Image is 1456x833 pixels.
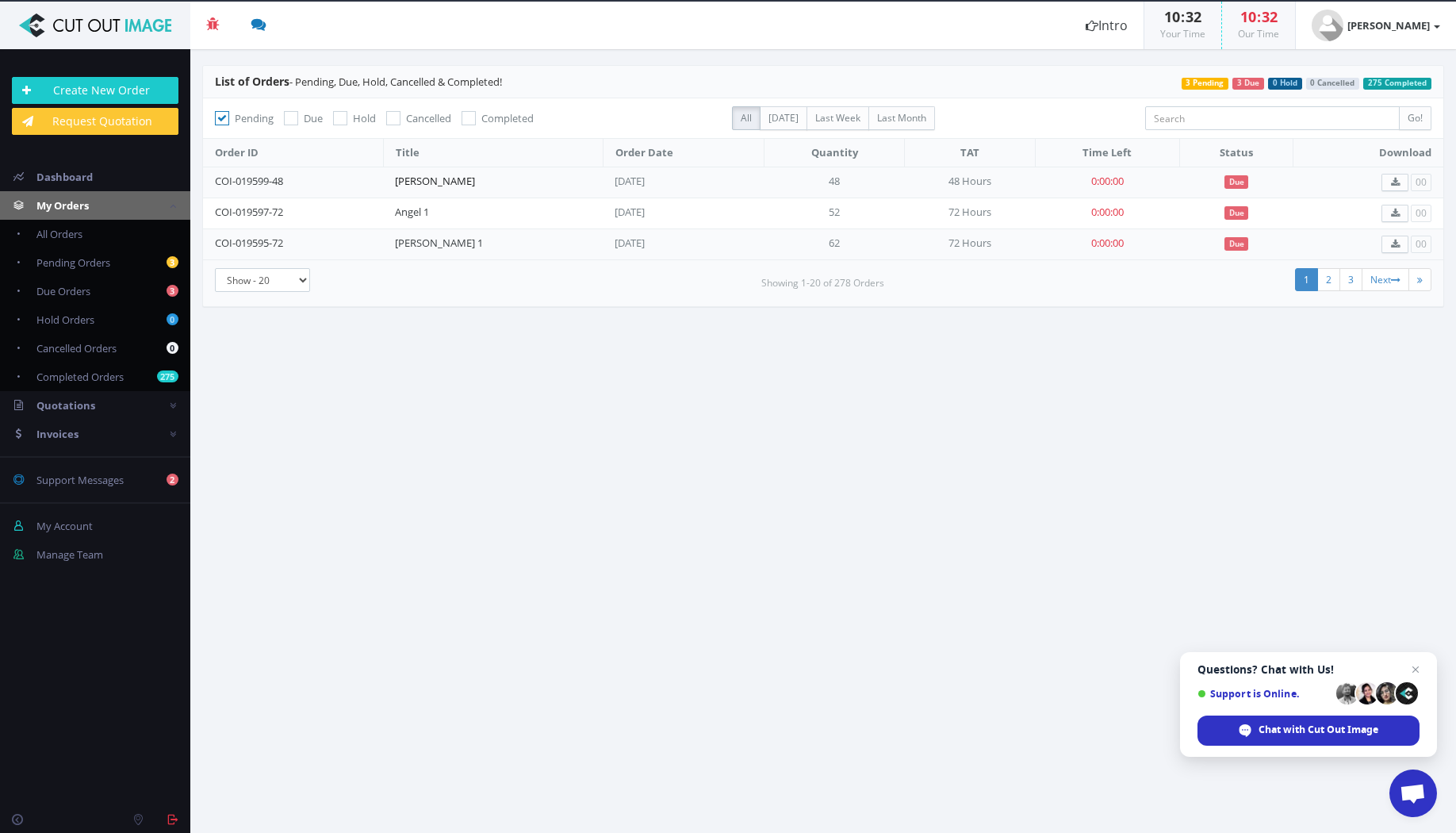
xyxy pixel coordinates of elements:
span: Due [1224,237,1249,251]
span: Support Messages [36,473,124,487]
span: Pending [235,111,274,125]
span: 32 [1262,7,1278,26]
span: : [1256,7,1262,26]
td: [DATE] [603,167,764,198]
span: - Pending, Due, Hold, Cancelled & Completed! [215,75,502,89]
span: List of Orders [215,74,289,89]
span: 0 Cancelled [1306,78,1360,90]
span: Quotations [36,398,95,413]
span: Invoices [36,427,79,441]
span: Manage Team [36,547,103,562]
span: Pending Orders [36,255,110,270]
img: Cut Out Image [12,13,178,37]
a: Request Quotation [12,108,178,135]
span: Cancelled Orders [36,341,117,355]
label: Last Month [868,106,935,130]
small: Your Time [1160,27,1205,40]
span: My Account [36,519,93,533]
span: 3 Due [1232,78,1264,90]
td: 48 Hours [904,167,1035,198]
a: Intro [1070,2,1144,49]
span: Due Orders [36,284,90,298]
img: user_default.jpg [1312,10,1343,41]
td: 72 Hours [904,198,1035,228]
th: Status [1180,139,1293,167]
td: [DATE] [603,198,764,228]
span: My Orders [36,198,89,213]
span: Completed Orders [36,370,124,384]
label: [DATE] [760,106,807,130]
label: All [732,106,761,130]
span: Due [1224,206,1249,221]
span: Chat with Cut Out Image [1197,716,1420,746]
a: 3 [1339,268,1362,291]
span: 0:00:00 [1091,174,1124,188]
a: COI-019595-72 [215,236,283,250]
b: 2 [167,474,178,486]
span: 0:00:00 [1091,205,1124,219]
span: 0 Hold [1268,78,1302,90]
a: COI-019597-72 [215,205,283,219]
b: 3 [167,256,178,268]
b: 3 [167,285,178,297]
a: [PERSON_NAME] 1 [395,236,483,250]
span: Hold [353,111,376,125]
strong: [PERSON_NAME] [1347,18,1430,33]
a: Next [1362,268,1409,291]
span: Due [304,111,323,125]
th: Order ID [203,139,383,167]
td: 72 Hours [904,228,1035,259]
span: Due [1224,175,1249,190]
b: 0 [167,313,178,325]
span: : [1180,7,1186,26]
label: Last Week [807,106,869,130]
b: 275 [157,370,178,382]
span: Quantity [811,145,858,159]
input: Go! [1399,106,1431,130]
b: 0 [167,342,178,354]
span: All Orders [36,227,82,241]
th: Download [1293,139,1443,167]
span: Questions? Chat with Us! [1197,663,1420,676]
td: 52 [764,198,905,228]
td: 62 [764,228,905,259]
th: Time Left [1035,139,1179,167]
a: Open chat [1389,770,1437,817]
td: 48 [764,167,905,198]
input: Search [1145,106,1400,130]
span: Hold Orders [36,313,94,327]
span: Chat with Cut Out Image [1259,723,1378,737]
a: Angel 1 [395,205,429,219]
span: Dashboard [36,170,93,184]
small: Our Time [1238,27,1279,40]
span: 32 [1186,7,1201,26]
a: [PERSON_NAME] [395,174,475,188]
span: 10 [1240,7,1256,26]
th: Order Date [603,139,764,167]
th: TAT [904,139,1035,167]
a: 1 [1295,268,1318,291]
span: 3 Pending [1182,78,1229,90]
a: Create New Order [12,77,178,104]
span: 0:00:00 [1091,236,1124,250]
a: 2 [1317,268,1340,291]
span: Cancelled [406,111,451,125]
span: 275 Completed [1363,78,1431,90]
a: [PERSON_NAME] [1296,2,1456,49]
a: COI-019599-48 [215,174,283,188]
small: Showing 1-20 of 278 Orders [761,276,884,290]
span: 10 [1164,7,1180,26]
th: Title [383,139,603,167]
span: Completed [481,111,534,125]
td: [DATE] [603,228,764,259]
span: Support is Online. [1197,688,1331,700]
